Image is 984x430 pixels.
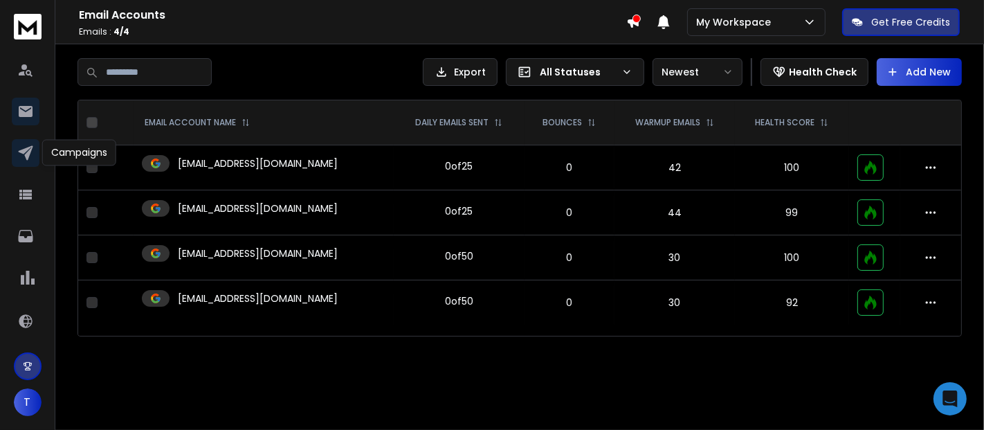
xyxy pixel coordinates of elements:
[842,8,960,36] button: Get Free Credits
[14,388,42,416] button: T
[533,206,606,220] p: 0
[696,15,776,29] p: My Workspace
[178,201,338,215] p: [EMAIL_ADDRESS][DOMAIN_NAME]
[533,251,606,265] p: 0
[445,249,473,263] div: 0 of 50
[755,117,814,128] p: HEALTH SCORE
[445,204,473,218] div: 0 of 25
[653,58,742,86] button: Newest
[735,280,849,325] td: 92
[533,161,606,174] p: 0
[760,58,868,86] button: Health Check
[14,14,42,39] img: logo
[145,117,250,128] div: EMAIL ACCOUNT NAME
[423,58,498,86] button: Export
[933,382,967,415] div: Open Intercom Messenger
[178,292,338,305] p: [EMAIL_ADDRESS][DOMAIN_NAME]
[79,26,626,37] p: Emails :
[178,247,338,260] p: [EMAIL_ADDRESS][DOMAIN_NAME]
[543,117,582,128] p: BOUNCES
[614,145,735,190] td: 42
[614,280,735,325] td: 30
[415,117,489,128] p: DAILY EMAILS SENT
[614,235,735,280] td: 30
[735,190,849,235] td: 99
[113,26,129,37] span: 4 / 4
[533,296,606,310] p: 0
[79,7,626,24] h1: Email Accounts
[614,190,735,235] td: 44
[877,58,962,86] button: Add New
[635,117,700,128] p: WARMUP EMAILS
[178,156,338,170] p: [EMAIL_ADDRESS][DOMAIN_NAME]
[735,145,849,190] td: 100
[871,15,950,29] p: Get Free Credits
[735,235,849,280] td: 100
[445,159,473,173] div: 0 of 25
[445,294,473,308] div: 0 of 50
[789,65,857,79] p: Health Check
[42,139,116,165] div: Campaigns
[540,65,616,79] p: All Statuses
